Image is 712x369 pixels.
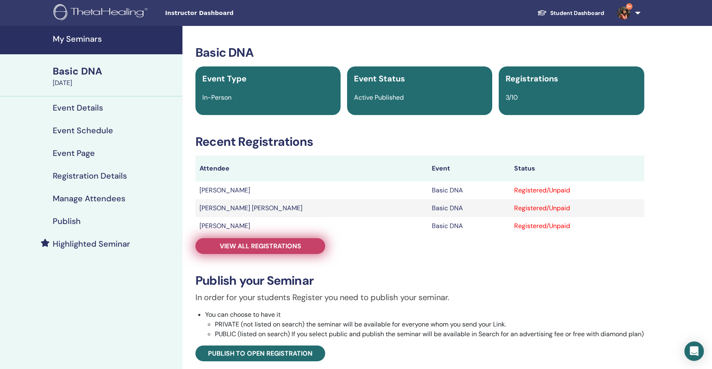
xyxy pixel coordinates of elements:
td: [PERSON_NAME] [PERSON_NAME] [195,199,428,217]
img: logo.png [54,4,150,22]
span: In-Person [202,93,232,102]
a: Basic DNA[DATE] [48,64,182,88]
span: Event Type [202,73,247,84]
td: [PERSON_NAME] [195,181,428,199]
span: 9+ [626,3,633,10]
div: Registered/Unpaid [514,221,640,231]
img: default.jpg [617,6,630,19]
h4: Highlighted Seminar [53,239,130,249]
div: Open Intercom Messenger [684,341,704,361]
th: Event [428,156,510,181]
h4: Manage Attendees [53,194,125,203]
th: Status [510,156,644,181]
a: View all registrations [195,238,325,254]
div: [DATE] [53,78,178,88]
h4: My Seminars [53,34,178,44]
div: Registered/Unpaid [514,203,640,213]
span: Registrations [506,73,558,84]
li: PUBLIC (listed on search) If you select public and publish the seminar will be available in Searc... [215,329,644,339]
td: Basic DNA [428,181,510,199]
h3: Publish your Seminar [195,273,644,288]
span: Publish to open registration [208,349,313,358]
a: Publish to open registration [195,346,325,361]
li: You can choose to have it [205,310,644,339]
img: graduation-cap-white.svg [537,9,547,16]
a: Student Dashboard [531,6,611,21]
div: Basic DNA [53,64,178,78]
td: [PERSON_NAME] [195,217,428,235]
h4: Publish [53,216,81,226]
span: 3/10 [506,93,518,102]
div: Registered/Unpaid [514,186,640,195]
h4: Registration Details [53,171,127,181]
h4: Event Page [53,148,95,158]
span: Active Published [354,93,404,102]
h3: Basic DNA [195,45,644,60]
td: Basic DNA [428,199,510,217]
span: Event Status [354,73,405,84]
h4: Event Details [53,103,103,113]
p: In order for your students Register you need to publish your seminar. [195,291,644,303]
td: Basic DNA [428,217,510,235]
span: View all registrations [220,242,301,250]
h4: Event Schedule [53,126,113,135]
th: Attendee [195,156,428,181]
h3: Recent Registrations [195,134,644,149]
span: Instructor Dashboard [165,9,287,17]
li: PRIVATE (not listed on search) the seminar will be available for everyone whom you send your Link. [215,320,644,329]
